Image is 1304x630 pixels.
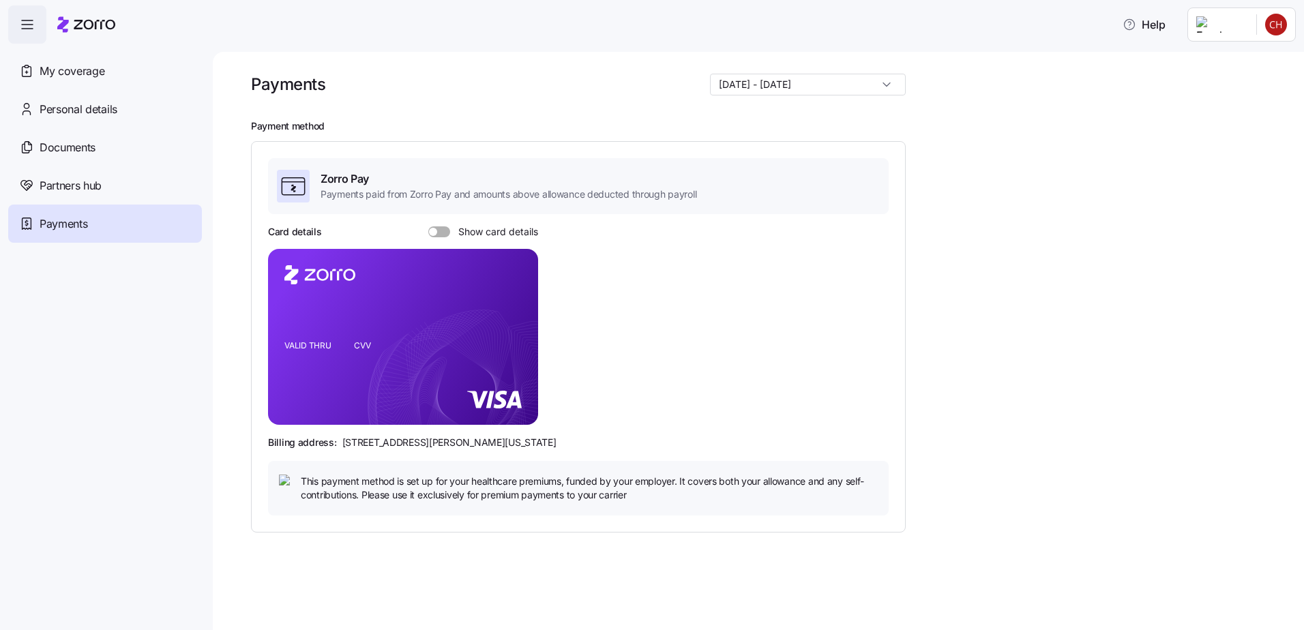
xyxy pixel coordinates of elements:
[268,225,322,239] h3: Card details
[251,74,325,95] h1: Payments
[1123,16,1166,33] span: Help
[8,205,202,243] a: Payments
[8,166,202,205] a: Partners hub
[1196,16,1245,33] img: Employer logo
[1265,14,1287,35] img: 959bbef5db76c2b14e2b14aea2c3b081
[321,170,696,187] span: Zorro Pay
[450,226,538,237] span: Show card details
[8,90,202,128] a: Personal details
[342,436,557,449] span: [STREET_ADDRESS][PERSON_NAME][US_STATE]
[284,341,331,351] tspan: VALID THRU
[40,101,117,118] span: Personal details
[40,63,104,80] span: My coverage
[301,475,878,502] span: This payment method is set up for your healthcare premiums, funded by your employer. It covers bo...
[268,436,337,449] span: Billing address:
[8,128,202,166] a: Documents
[40,177,102,194] span: Partners hub
[251,120,1285,133] h2: Payment method
[8,52,202,90] a: My coverage
[40,139,95,156] span: Documents
[279,475,295,491] img: icon bulb
[321,187,696,201] span: Payments paid from Zorro Pay and amounts above allowance deducted through payroll
[1112,11,1176,38] button: Help
[40,215,87,232] span: Payments
[354,341,371,351] tspan: CVV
